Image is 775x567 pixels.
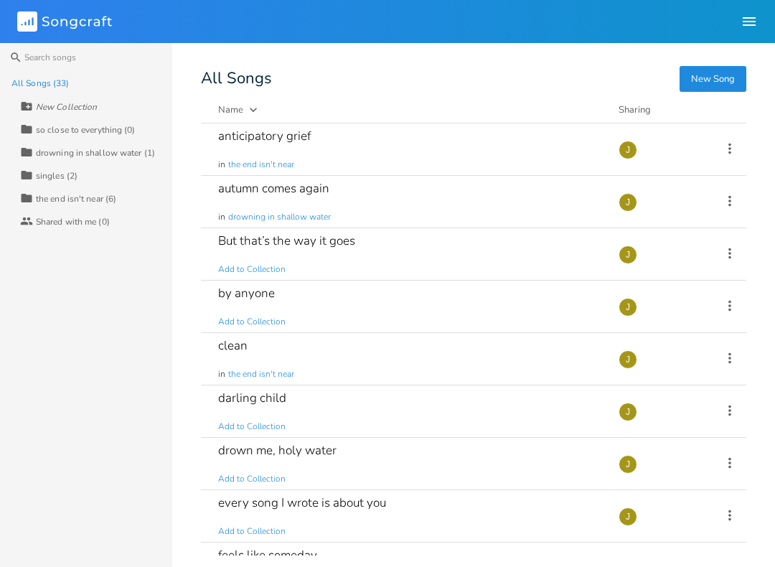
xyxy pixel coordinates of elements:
[228,159,294,171] span: the end isn't near
[36,149,155,157] div: drowning in shallow water (1)
[619,403,637,421] div: jupiterandjuliette
[218,497,386,509] div: every song I wrote is about you
[218,392,286,404] div: darling child
[218,444,337,456] div: drown me, holy water
[218,182,329,195] div: autumn comes again
[218,211,225,223] span: in
[619,350,637,369] div: jupiterandjuliette
[218,159,225,171] span: in
[218,339,248,352] div: clean
[619,455,637,474] div: jupiterandjuliette
[36,172,77,180] div: singles (2)
[218,263,286,276] span: Add to Collection
[218,316,286,328] span: Add to Collection
[218,473,286,485] span: Add to Collection
[619,103,705,117] div: Sharing
[619,298,637,317] div: jupiterandjuliette
[218,287,275,299] div: by anyone
[218,421,286,433] span: Add to Collection
[218,103,243,116] div: Name
[228,368,294,380] span: the end isn't near
[228,211,331,223] span: drowning in shallow water
[218,549,317,561] div: feels like someday
[11,79,69,88] div: All Songs (33)
[218,103,601,117] button: Name
[218,130,311,142] div: anticipatory grief
[218,368,225,380] span: in
[680,66,746,92] button: New Song
[619,141,637,159] div: jupiterandjuliette
[36,103,97,111] div: New Collection
[201,72,746,85] div: All Songs
[218,525,286,538] span: Add to Collection
[619,193,637,212] div: jupiterandjuliette
[36,195,116,203] div: the end isn't near (6)
[218,235,355,247] div: But that’s the way it goes
[619,245,637,264] div: jupiterandjuliette
[36,217,110,226] div: Shared with me (0)
[619,507,637,526] div: jupiterandjuliette
[36,126,136,134] div: so close to everything (0)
